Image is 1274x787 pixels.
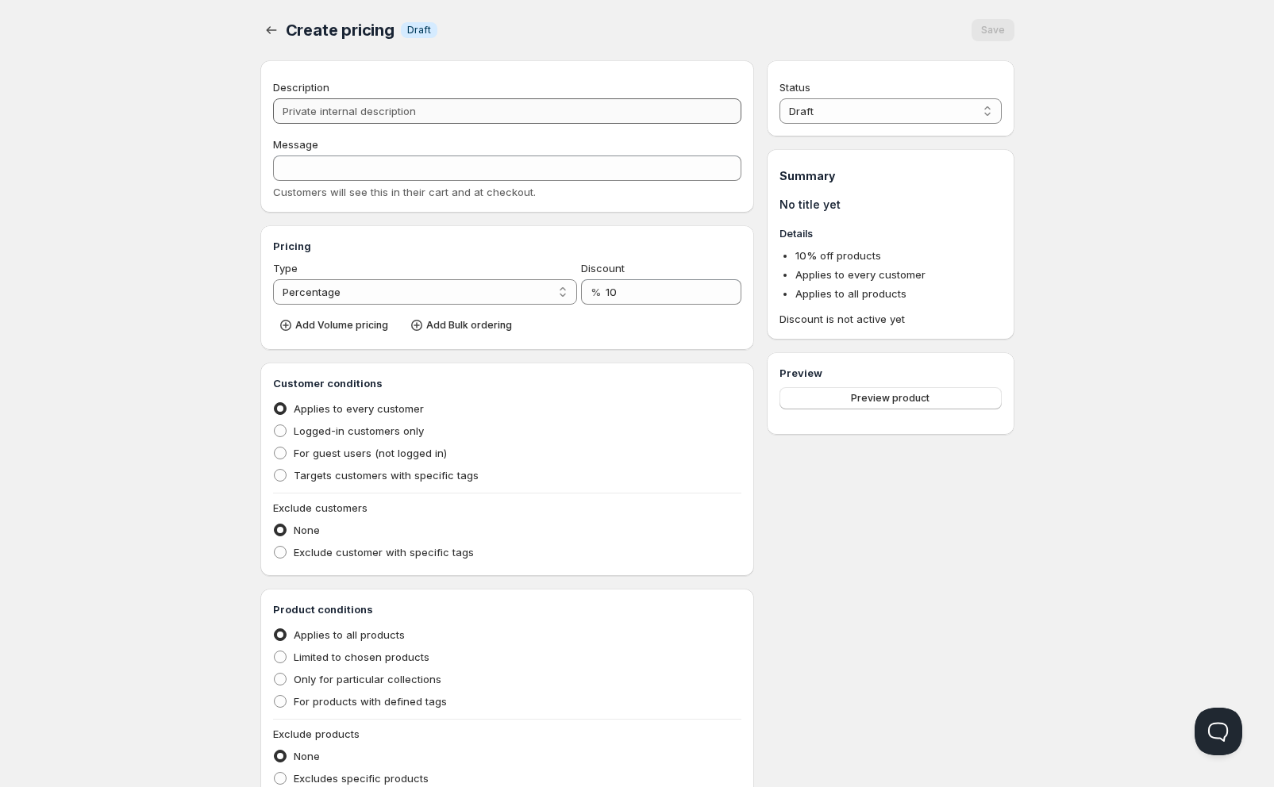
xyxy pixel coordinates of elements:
[779,225,1001,241] h3: Details
[779,365,1001,381] h3: Preview
[294,772,429,785] span: Excludes specific products
[779,311,1001,327] span: Discount is not active yet
[273,186,536,198] span: Customers will see this in their cart and at checkout.
[273,262,298,274] span: Type
[294,651,429,663] span: Limited to chosen products
[779,197,1001,213] h1: No title yet
[294,673,441,685] span: Only for particular collections
[294,469,479,482] span: Targets customers with specific tags
[795,268,926,281] span: Applies to every customer
[294,546,474,559] span: Exclude customer with specific tags
[404,314,522,336] button: Add Bulk ordering
[273,501,368,514] span: Exclude customers
[1195,708,1242,755] iframe: Help Scout Beacon - Open
[273,138,318,151] span: Message
[294,524,320,536] span: None
[273,238,742,254] h3: Pricing
[273,601,742,617] h3: Product conditions
[426,319,512,332] span: Add Bulk ordering
[591,286,601,298] span: %
[273,314,398,336] button: Add Volume pricing
[795,249,881,262] span: 10 % off products
[294,447,447,459] span: For guest users (not logged in)
[294,402,424,415] span: Applies to every customer
[295,319,388,332] span: Add Volume pricing
[273,81,329,94] span: Description
[779,81,810,94] span: Status
[294,750,320,762] span: None
[286,21,395,40] span: Create pricing
[273,375,742,391] h3: Customer conditions
[294,695,447,708] span: For products with defined tags
[779,387,1001,409] button: Preview product
[273,98,742,124] input: Private internal description
[851,392,930,405] span: Preview product
[407,24,431,36] span: Draft
[294,424,424,437] span: Logged-in customers only
[273,727,360,740] span: Exclude products
[581,262,625,274] span: Discount
[294,628,405,641] span: Applies to all products
[795,287,906,300] span: Applies to all products
[779,168,1001,184] h1: Summary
